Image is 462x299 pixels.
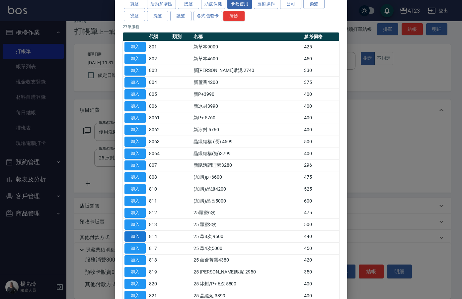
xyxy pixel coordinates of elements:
td: 813 [147,219,171,231]
th: 名稱 [192,32,302,41]
button: 加入 [124,279,146,289]
td: 807 [147,159,171,171]
td: 425 [302,41,339,53]
td: 475 [302,171,339,183]
th: 類別 [171,32,192,41]
td: 新P+3990 [192,89,302,100]
td: 818 [147,254,171,266]
td: 420 [302,254,339,266]
td: 8063 [147,136,171,148]
td: 400 [302,112,339,124]
button: 加入 [124,184,146,194]
td: 525 [302,183,339,195]
td: 400 [302,278,339,290]
td: 810 [147,183,171,195]
th: 代號 [147,32,171,41]
td: 新賦活調理素3280 [192,159,302,171]
button: 加入 [124,77,146,88]
td: 803 [147,65,171,77]
button: 各式包套卡 [193,11,222,21]
td: 819 [147,266,171,278]
td: 新P+ 5760 [192,112,302,124]
td: 817 [147,242,171,254]
button: 加入 [124,267,146,277]
p: 27 筆服務 [123,24,339,30]
td: 25 草8次 9500 [192,231,302,243]
button: 加入 [124,149,146,159]
button: 加入 [124,196,146,206]
td: 25 草4次5000 [192,242,302,254]
td: 新冰封 5760 [192,124,302,136]
td: 808 [147,171,171,183]
td: (加購)p+6600 [192,171,302,183]
td: 811 [147,195,171,207]
td: 25頭療6次 [192,207,302,219]
td: 25 蘆薈菁露4380 [192,254,302,266]
td: 475 [302,207,339,219]
button: 護髮 [170,11,192,21]
td: 805 [147,89,171,100]
td: 500 [302,219,339,231]
td: 330 [302,65,339,77]
td: 25 [PERSON_NAME]敷泥 2950 [192,266,302,278]
td: 450 [302,53,339,65]
button: 加入 [124,208,146,218]
td: 新草本4600 [192,53,302,65]
td: 8062 [147,124,171,136]
td: 804 [147,77,171,89]
td: 350 [302,266,339,278]
td: 400 [302,89,339,100]
td: 400 [302,100,339,112]
button: 加入 [124,231,146,242]
td: 8064 [147,148,171,159]
td: 400 [302,124,339,136]
td: 296 [302,159,339,171]
td: 375 [302,77,339,89]
button: 加入 [124,137,146,147]
button: 加入 [124,101,146,111]
button: 加入 [124,172,146,182]
td: 801 [147,41,171,53]
button: 加入 [124,54,146,64]
td: 新冰封3990 [192,100,302,112]
td: (加購)晶短4200 [192,183,302,195]
th: 參考價格 [302,32,339,41]
td: 600 [302,195,339,207]
td: 新[PERSON_NAME]敷泥 2740 [192,65,302,77]
td: 820 [147,278,171,290]
button: 燙髮 [124,11,145,21]
td: 新草本9000 [192,41,302,53]
button: 清除 [223,11,245,21]
td: 晶緞結構 (長) 4599 [192,136,302,148]
button: 加入 [124,89,146,99]
td: 814 [147,231,171,243]
button: 加入 [124,219,146,230]
td: 8061 [147,112,171,124]
button: 加入 [124,66,146,76]
button: 加入 [124,243,146,254]
button: 加入 [124,160,146,171]
td: 450 [302,242,339,254]
td: 812 [147,207,171,219]
td: 25 冰封/P+ 6次 5800 [192,278,302,290]
button: 加入 [124,113,146,123]
td: 440 [302,231,339,243]
button: 加入 [124,125,146,135]
td: 806 [147,100,171,112]
td: 802 [147,53,171,65]
td: 400 [302,148,339,159]
button: 加入 [124,255,146,266]
td: 500 [302,136,339,148]
td: 晶緞結構(短)3799 [192,148,302,159]
td: 新蘆薈4200 [192,77,302,89]
td: (加購)晶長5000 [192,195,302,207]
button: 洗髮 [147,11,168,21]
button: 加入 [124,42,146,52]
td: 25 頭療3次 [192,219,302,231]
